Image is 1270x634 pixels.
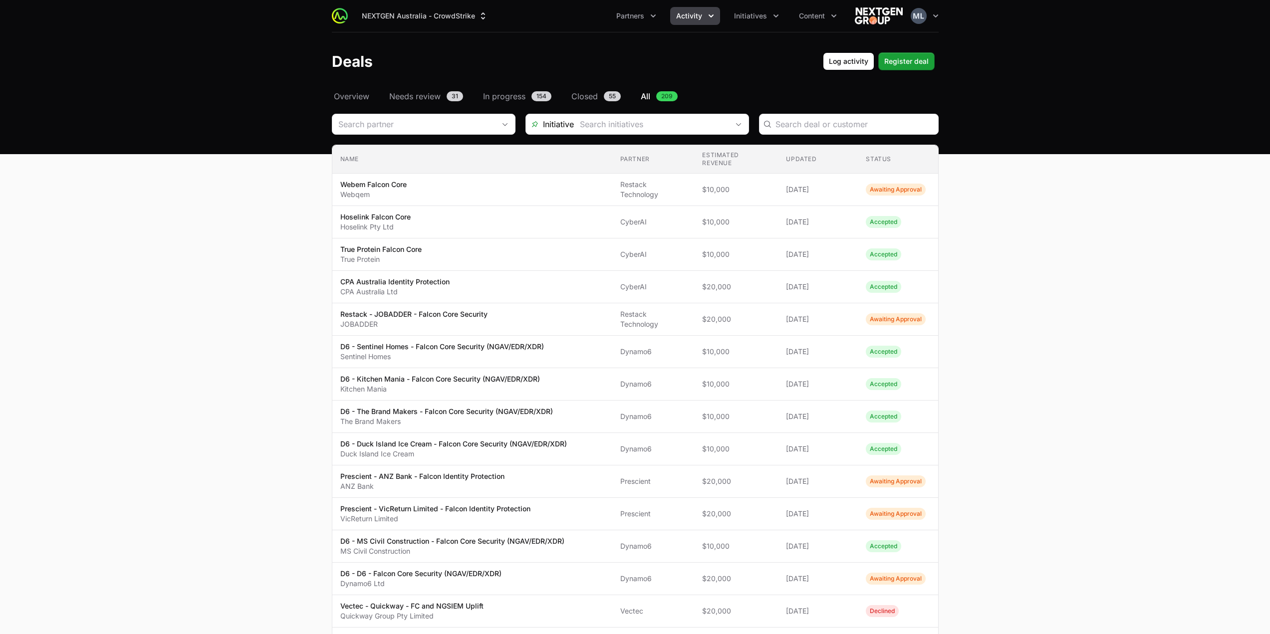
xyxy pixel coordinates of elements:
[340,190,407,200] p: Webqem
[332,8,348,24] img: ActivitySource
[340,546,564,556] p: MS Civil Construction
[786,606,850,616] span: [DATE]
[612,145,695,174] th: Partner
[620,509,687,519] span: Prescient
[610,7,662,25] div: Partners menu
[332,114,495,134] input: Search partner
[620,217,687,227] span: CyberAI
[340,417,553,426] p: The Brand Makers
[786,249,850,259] span: [DATE]
[702,476,770,486] span: $20,000
[495,114,515,134] div: Open
[786,379,850,389] span: [DATE]
[620,282,687,292] span: CyberAI
[702,574,770,584] span: $20,000
[340,244,422,254] p: True Protein Falcon Core
[332,90,939,102] nav: Deals navigation
[702,541,770,551] span: $10,000
[641,90,650,102] span: All
[332,145,612,174] th: Name
[729,114,749,134] div: Open
[620,444,687,454] span: Dynamo6
[702,606,770,616] span: $20,000
[670,7,720,25] button: Activity
[639,90,680,102] a: All209
[569,90,623,102] a: Closed55
[728,7,785,25] div: Initiatives menu
[670,7,720,25] div: Activity menu
[340,536,564,546] p: D6 - MS Civil Construction - Falcon Core Security (NGAV/EDR/XDR)
[702,444,770,454] span: $10,000
[676,11,702,21] span: Activity
[778,145,858,174] th: Updated
[571,90,598,102] span: Closed
[356,7,494,25] div: Supplier switch menu
[340,504,530,514] p: Prescient - VicReturn Limited - Falcon Identity Protection
[786,444,850,454] span: [DATE]
[620,476,687,486] span: Prescient
[702,314,770,324] span: $20,000
[702,509,770,519] span: $20,000
[702,379,770,389] span: $10,000
[823,52,935,70] div: Primary actions
[574,114,729,134] input: Search initiatives
[786,476,850,486] span: [DATE]
[481,90,553,102] a: In progress154
[734,11,767,21] span: Initiatives
[340,222,411,232] p: Hoselink Pty Ltd
[775,118,932,130] input: Search deal or customer
[786,574,850,584] span: [DATE]
[786,282,850,292] span: [DATE]
[728,7,785,25] button: Initiatives
[387,90,465,102] a: Needs review31
[620,379,687,389] span: Dynamo6
[702,282,770,292] span: $20,000
[793,7,843,25] div: Content menu
[340,601,484,611] p: Vectec - Quickway - FC and NGSIEM Uplift
[526,118,574,130] span: Initiative
[340,277,450,287] p: CPA Australia Identity Protection
[694,145,778,174] th: Estimated revenue
[878,52,935,70] button: Register deal
[858,145,938,174] th: Status
[786,509,850,519] span: [DATE]
[340,579,502,589] p: Dynamo6 Ltd
[911,8,927,24] img: Mustafa Larki
[340,407,553,417] p: D6 - The Brand Makers - Falcon Core Security (NGAV/EDR/XDR)
[855,6,903,26] img: NEXTGEN Australia
[702,217,770,227] span: $10,000
[340,439,567,449] p: D6 - Duck Island Ice Cream - Falcon Core Security (NGAV/EDR/XDR)
[616,11,644,21] span: Partners
[786,314,850,324] span: [DATE]
[620,347,687,357] span: Dynamo6
[620,180,687,200] span: Restack Technology
[823,52,874,70] button: Log activity
[340,287,450,297] p: CPA Australia Ltd
[332,90,371,102] a: Overview
[340,514,530,524] p: VicReturn Limited
[610,7,662,25] button: Partners
[620,574,687,584] span: Dynamo6
[389,90,441,102] span: Needs review
[348,7,843,25] div: Main navigation
[340,342,544,352] p: D6 - Sentinel Homes - Falcon Core Security (NGAV/EDR/XDR)
[340,309,488,319] p: Restack - JOBADDER - Falcon Core Security
[340,319,488,329] p: JOBADDER
[793,7,843,25] button: Content
[786,412,850,422] span: [DATE]
[799,11,825,21] span: Content
[620,309,687,329] span: Restack Technology
[702,412,770,422] span: $10,000
[340,449,567,459] p: Duck Island Ice Cream
[604,91,621,101] span: 55
[620,249,687,259] span: CyberAI
[786,541,850,551] span: [DATE]
[340,471,505,481] p: Prescient - ANZ Bank - Falcon Identity Protection
[656,91,678,101] span: 209
[620,412,687,422] span: Dynamo6
[702,185,770,195] span: $10,000
[620,541,687,551] span: Dynamo6
[340,384,540,394] p: Kitchen Mania
[340,352,544,362] p: Sentinel Homes
[334,90,369,102] span: Overview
